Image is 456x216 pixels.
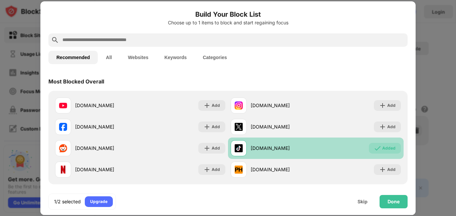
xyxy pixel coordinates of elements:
[195,51,235,64] button: Categories
[75,123,140,130] div: [DOMAIN_NAME]
[212,145,220,152] div: Add
[235,123,243,131] img: favicons
[235,144,243,152] img: favicons
[212,102,220,109] div: Add
[387,124,396,130] div: Add
[382,145,396,152] div: Added
[120,51,156,64] button: Websites
[59,144,67,152] img: favicons
[212,124,220,130] div: Add
[212,166,220,173] div: Add
[59,123,67,131] img: favicons
[59,101,67,110] img: favicons
[59,166,67,174] img: favicons
[388,199,400,204] div: Done
[48,20,408,25] div: Choose up to 1 items to block and start regaining focus
[75,102,140,109] div: [DOMAIN_NAME]
[51,36,59,44] img: search.svg
[48,51,98,64] button: Recommended
[387,102,396,109] div: Add
[48,9,408,19] h6: Build Your Block List
[251,145,316,152] div: [DOMAIN_NAME]
[387,166,396,173] div: Add
[98,51,120,64] button: All
[54,198,81,205] div: 1/2 selected
[75,145,140,152] div: [DOMAIN_NAME]
[251,123,316,130] div: [DOMAIN_NAME]
[358,199,368,204] div: Skip
[156,51,195,64] button: Keywords
[235,101,243,110] img: favicons
[251,102,316,109] div: [DOMAIN_NAME]
[75,166,140,173] div: [DOMAIN_NAME]
[251,166,316,173] div: [DOMAIN_NAME]
[90,198,107,205] div: Upgrade
[235,166,243,174] img: favicons
[48,78,104,85] div: Most Blocked Overall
